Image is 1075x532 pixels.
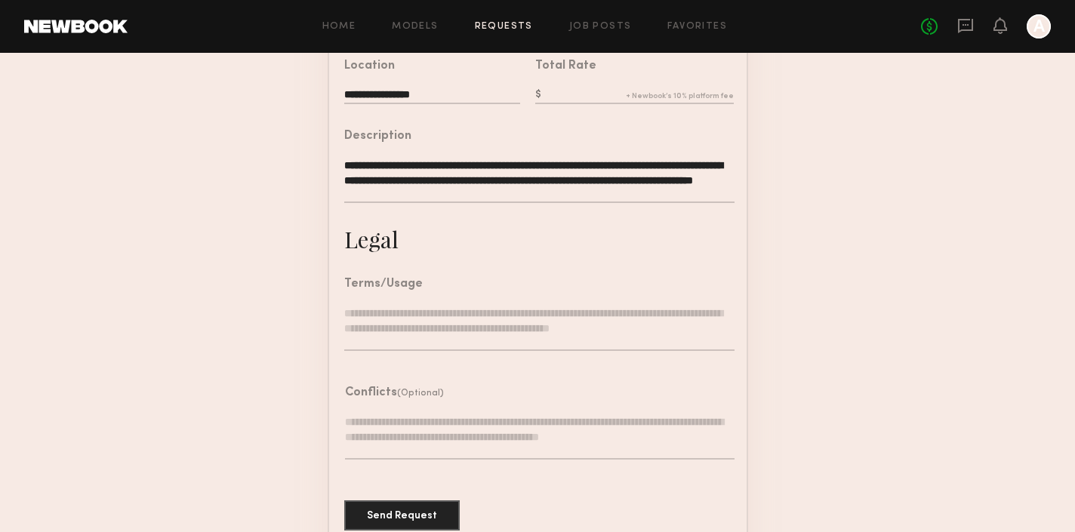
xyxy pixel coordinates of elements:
div: Legal [344,224,399,254]
a: A [1027,14,1051,38]
a: Models [392,22,438,32]
div: Total Rate [535,60,596,72]
a: Requests [475,22,533,32]
div: Location [344,60,395,72]
span: (Optional) [397,389,444,398]
a: Home [322,22,356,32]
header: Conflicts [345,387,444,399]
button: Send Request [344,500,460,530]
div: Description [344,131,411,143]
div: Terms/Usage [344,278,423,291]
a: Job Posts [569,22,632,32]
a: Favorites [667,22,727,32]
